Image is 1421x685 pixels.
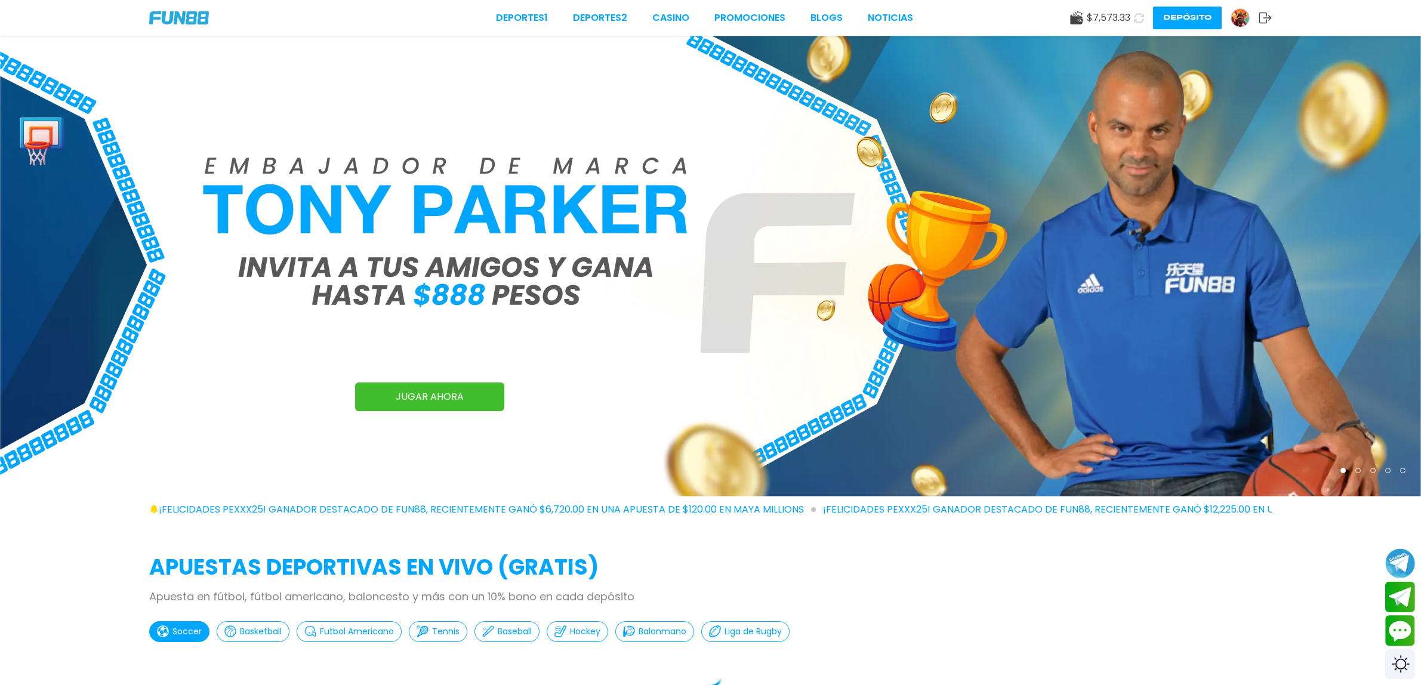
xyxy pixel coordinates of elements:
[149,11,209,24] img: Company Logo
[639,625,686,638] p: Balonmano
[432,625,460,638] p: Tennis
[868,11,913,25] a: NOTICIAS
[547,621,608,642] button: Hockey
[1385,615,1415,646] button: Contact customer service
[1153,7,1222,29] button: Depósito
[725,625,782,638] p: Liga de Rugby
[1231,8,1259,27] a: Avatar
[149,621,209,642] button: Soccer
[297,621,402,642] button: Futbol Americano
[1385,649,1415,679] div: Switch theme
[172,625,202,638] p: Soccer
[615,621,694,642] button: Balonmano
[320,625,394,638] p: Futbol Americano
[149,588,1272,604] p: Apuesta en fútbol, fútbol americano, baloncesto y más con un 10% bono en cada depósito
[573,11,627,25] a: Deportes2
[498,625,532,638] p: Baseball
[652,11,689,25] a: CASINO
[474,621,540,642] button: Baseball
[701,621,790,642] button: Liga de Rugby
[810,11,843,25] a: BLOGS
[1385,548,1415,579] button: Join telegram channel
[570,625,600,638] p: Hockey
[1087,11,1130,25] span: $ 7,573.33
[1231,9,1249,27] img: Avatar
[355,382,504,411] a: JUGAR AHORA
[714,11,785,25] a: Promociones
[159,502,816,517] span: ¡FELICIDADES pexxx25! GANADOR DESTACADO DE FUN88, RECIENTEMENTE GANÓ $6,720.00 EN UNA APUESTA DE ...
[217,621,289,642] button: Basketball
[409,621,467,642] button: Tennis
[1385,582,1415,613] button: Join telegram
[149,551,1272,584] h2: APUESTAS DEPORTIVAS EN VIVO (gratis)
[240,625,282,638] p: Basketball
[496,11,548,25] a: Deportes1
